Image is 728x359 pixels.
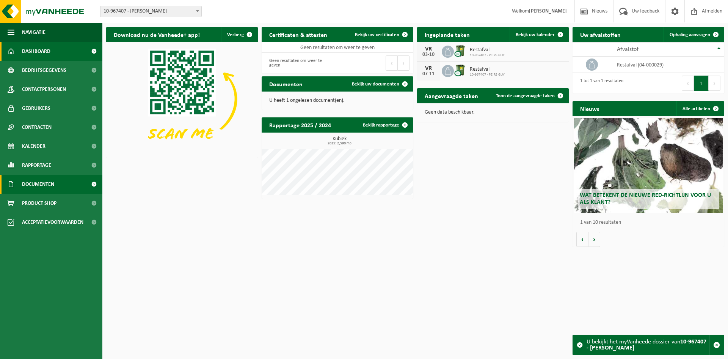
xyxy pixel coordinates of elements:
span: Wat betekent de nieuwe RED-richtlijn voor u als klant? [580,192,711,206]
a: Toon de aangevraagde taken [490,88,568,103]
button: Volgende [588,232,600,247]
span: Bekijk uw documenten [352,82,399,87]
button: Previous [386,55,398,71]
span: Afvalstof [617,46,639,52]
a: Ophaling aanvragen [664,27,723,42]
span: 10-967407 - PEIRS GUY - ZULTE [100,6,201,17]
div: Geen resultaten om weer te geven [265,55,334,71]
img: WB-0370-CU [454,44,467,57]
strong: 10-967407 - [PERSON_NAME] [587,339,706,351]
span: Bekijk uw certificaten [355,32,399,37]
span: Ophaling aanvragen [670,32,710,37]
button: Verberg [221,27,257,42]
a: Alle artikelen [676,101,723,116]
a: Bekijk uw documenten [346,76,413,92]
h2: Certificaten & attesten [262,27,335,42]
span: 10-967407 - PEIRS GUY [470,53,505,58]
h2: Download nu de Vanheede+ app! [106,27,207,42]
span: Restafval [470,66,505,73]
button: Next [709,76,720,91]
a: Bekijk uw kalender [510,27,568,42]
span: Kalender [22,137,45,156]
div: 07-11 [421,71,436,77]
span: Acceptatievoorwaarden [22,213,83,232]
span: Contactpersonen [22,80,66,99]
div: VR [421,46,436,52]
span: Verberg [227,32,244,37]
a: Bekijk uw certificaten [349,27,413,42]
span: Documenten [22,175,54,194]
p: Geen data beschikbaar. [425,110,561,115]
p: 1 van 10 resultaten [580,220,720,225]
span: Navigatie [22,23,45,42]
div: VR [421,65,436,71]
span: Contracten [22,118,52,137]
h3: Kubiek [265,136,413,145]
img: Download de VHEPlus App [106,42,258,156]
span: Restafval [470,47,505,53]
h2: Aangevraagde taken [417,88,486,103]
button: Vorige [576,232,588,247]
td: Geen resultaten om weer te geven [262,42,413,53]
p: U heeft 1 ongelezen document(en). [269,98,406,103]
span: Dashboard [22,42,50,61]
strong: [PERSON_NAME] [529,8,567,14]
td: restafval (04-000029) [611,57,724,73]
div: 03-10 [421,52,436,57]
span: 10-967407 - PEIRS GUY - ZULTE [100,6,202,17]
span: 10-967407 - PEIRS GUY [470,73,505,77]
button: Previous [682,76,694,91]
img: WB-0370-CU [454,64,467,77]
span: Toon de aangevraagde taken [496,93,555,98]
span: Bedrijfsgegevens [22,61,66,80]
div: U bekijkt het myVanheede dossier van [587,335,709,355]
span: 2025: 2,590 m3 [265,142,413,145]
button: Next [398,55,409,71]
h2: Rapportage 2025 / 2024 [262,117,339,132]
h2: Ingeplande taken [417,27,477,42]
h2: Nieuws [573,101,607,116]
button: 1 [694,76,709,91]
h2: Documenten [262,76,310,91]
span: Rapportage [22,156,51,175]
span: Product Shop [22,194,56,213]
a: Wat betekent de nieuwe RED-richtlijn voor u als klant? [574,118,723,213]
span: Bekijk uw kalender [516,32,555,37]
h2: Uw afvalstoffen [573,27,628,42]
span: Gebruikers [22,99,50,118]
div: 1 tot 1 van 1 resultaten [576,75,623,92]
a: Bekijk rapportage [357,117,413,133]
